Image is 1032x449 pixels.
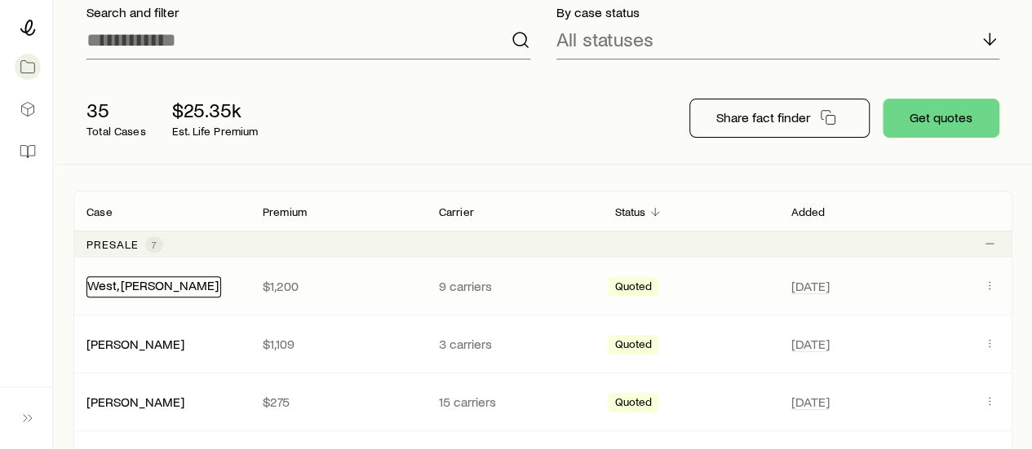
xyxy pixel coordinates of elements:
[86,276,221,297] div: West, [PERSON_NAME]
[86,336,184,351] a: [PERSON_NAME]
[883,99,999,138] button: Get quotes
[263,336,413,352] p: $1,109
[86,394,184,411] div: [PERSON_NAME]
[614,280,652,297] span: Quoted
[716,109,810,125] p: Share fact finder
[172,125,259,138] p: Est. Life Premium
[439,394,589,410] p: 15 carriers
[86,336,184,353] div: [PERSON_NAME]
[86,205,113,218] p: Case
[86,125,146,138] p: Total Cases
[263,394,413,410] p: $275
[791,394,829,410] span: [DATE]
[86,238,139,251] p: Presale
[152,238,157,251] span: 7
[689,99,870,138] button: Share fact finder
[263,278,413,294] p: $1,200
[87,277,219,293] a: West, [PERSON_NAME]
[791,278,829,294] span: [DATE]
[172,99,259,121] p: $25.35k
[614,205,645,218] p: Status
[86,4,530,20] p: Search and filter
[439,205,474,218] p: Carrier
[263,205,307,218] p: Premium
[614,395,652,412] span: Quoted
[439,336,589,352] p: 3 carriers
[791,336,829,352] span: [DATE]
[556,28,653,51] p: All statuses
[556,4,1000,20] p: By case status
[614,337,652,354] span: Quoted
[86,394,184,409] a: [PERSON_NAME]
[86,99,146,121] p: 35
[791,205,825,218] p: Added
[439,278,589,294] p: 9 carriers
